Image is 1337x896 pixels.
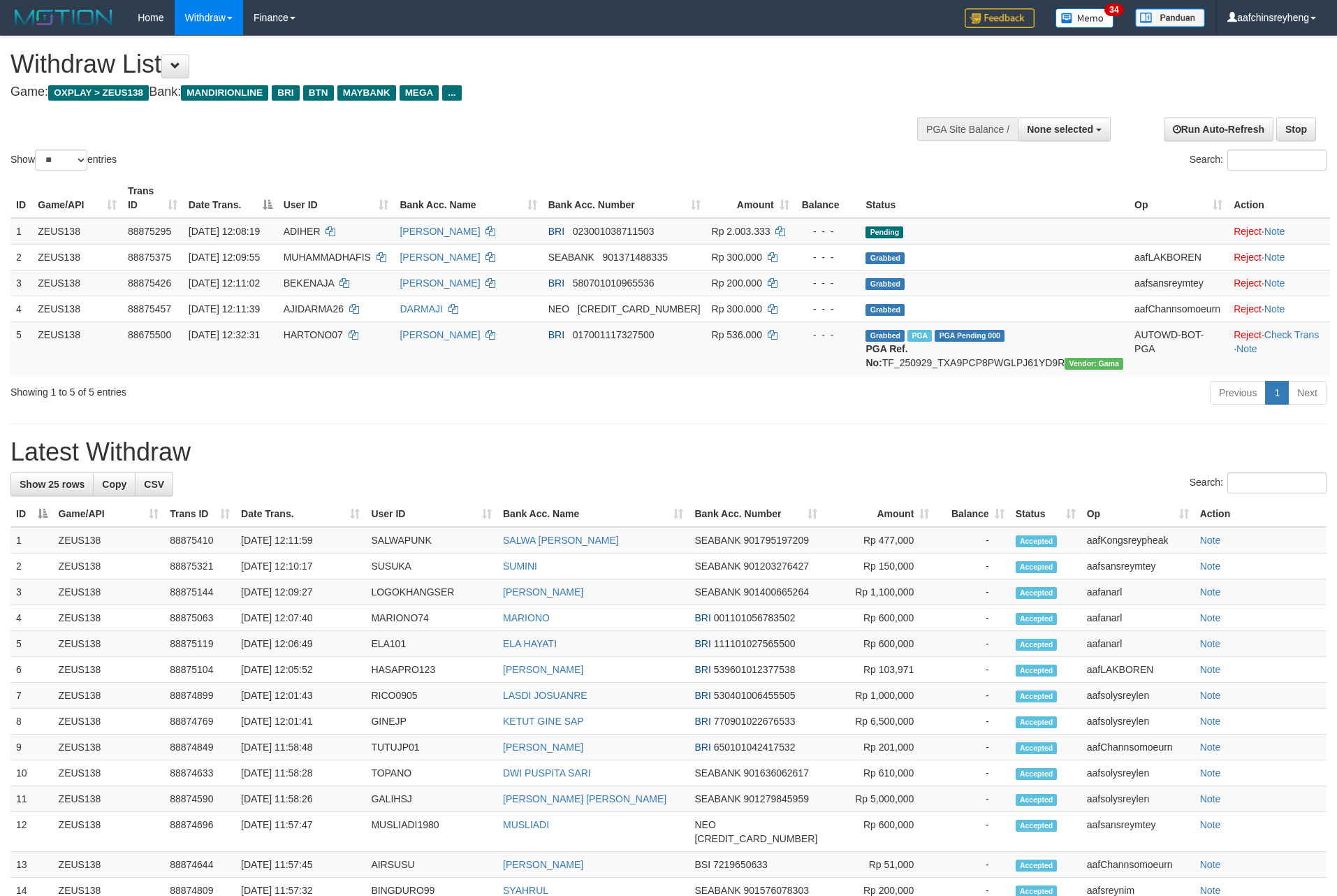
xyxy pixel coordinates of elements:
[1081,812,1194,852] td: aafsansreymtey
[235,812,365,852] td: [DATE] 11:57:47
[164,657,235,683] td: 88875104
[10,244,32,270] td: 2
[548,226,564,237] span: BRI
[10,786,53,812] td: 11
[10,657,53,683] td: 6
[102,479,126,490] span: Copy
[1016,639,1058,651] span: Accepted
[53,527,165,554] td: ZEUS138
[1264,226,1285,237] a: Note
[1288,381,1327,405] a: Next
[1104,3,1123,16] span: 34
[694,690,710,701] span: BRI
[1228,178,1330,218] th: Action
[694,793,740,804] span: SEABANK
[712,329,762,340] span: Rp 536.000
[548,252,594,263] span: SEABANK
[1129,321,1228,375] td: AUTOWD-BOT-PGA
[1228,270,1330,296] td: ·
[183,178,278,218] th: Date Trans.: activate to sort column descending
[53,631,165,657] td: ZEUS138
[32,244,122,270] td: ZEUS138
[365,709,497,735] td: GINEJP
[53,657,165,683] td: ZEUS138
[1264,252,1285,263] a: Note
[164,605,235,631] td: 88875063
[235,554,365,579] td: [DATE] 12:10:17
[303,85,334,101] span: BTN
[1194,501,1327,527] th: Action
[1081,631,1194,657] td: aafanarl
[53,683,165,709] td: ZEUS138
[400,329,480,340] a: [PERSON_NAME]
[823,786,935,812] td: Rp 5,000,000
[548,303,569,315] span: NEO
[235,709,365,735] td: [DATE] 12:01:41
[1190,472,1327,493] label: Search:
[53,605,165,631] td: ZEUS138
[1135,8,1205,27] img: panduan.png
[694,716,710,727] span: BRI
[1027,124,1093,135] span: None selected
[10,380,547,399] div: Showing 1 to 5 of 5 entries
[400,226,480,237] a: [PERSON_NAME]
[235,683,365,709] td: [DATE] 12:01:43
[284,277,334,289] span: BEKENAJA
[823,631,935,657] td: Rp 600,000
[1200,664,1221,675] a: Note
[865,252,905,264] span: Grabbed
[795,178,861,218] th: Balance
[935,683,1009,709] td: -
[1081,760,1194,786] td: aafsolysreylen
[1081,605,1194,631] td: aafanarl
[714,716,796,727] span: Copy 770901022676533 to clipboard
[235,605,365,631] td: [DATE] 12:07:40
[1200,885,1221,896] a: Note
[823,501,935,527] th: Amount: activate to sort column ascending
[714,690,796,701] span: Copy 530401006455505 to clipboard
[164,760,235,786] td: 88874633
[164,501,235,527] th: Trans ID: activate to sort column ascending
[694,612,710,623] span: BRI
[235,786,365,812] td: [DATE] 11:58:26
[93,472,136,496] a: Copy
[801,224,855,238] div: - - -
[1081,709,1194,735] td: aafsolysreylen
[694,664,710,675] span: BRI
[1016,561,1058,573] span: Accepted
[1164,117,1273,141] a: Run Auto-Refresh
[712,226,770,237] span: Rp 2.003.333
[714,664,796,675] span: Copy 539601012377538 to clipboard
[714,612,796,623] span: Copy 001101056783502 to clipboard
[128,252,171,263] span: 88875375
[1190,150,1327,171] label: Search:
[1227,150,1327,171] input: Search:
[284,329,343,340] span: HARTONO07
[128,226,171,237] span: 88875295
[1234,277,1262,289] a: Reject
[860,321,1129,375] td: TF_250929_TXA9PCP8PWGLPJ61YD9R
[744,793,809,804] span: Copy 901279845959 to clipboard
[400,303,442,315] a: DARMAJI
[337,85,396,101] span: MAYBANK
[53,812,165,852] td: ZEUS138
[10,501,53,527] th: ID: activate to sort column descending
[365,579,497,605] td: LOGOKHANGSER
[823,735,935,760] td: Rp 201,000
[1236,343,1257,354] a: Note
[284,226,321,237] span: ADIHER
[1200,586,1221,598] a: Note
[164,786,235,812] td: 88874590
[400,277,480,289] a: [PERSON_NAME]
[1081,501,1194,527] th: Op: activate to sort column ascending
[53,554,165,579] td: ZEUS138
[32,218,122,245] td: ZEUS138
[53,786,165,812] td: ZEUS138
[801,276,855,290] div: - - -
[164,527,235,554] td: 88875410
[1200,859,1221,870] a: Note
[503,561,537,572] a: SUMINI
[10,438,1327,466] h1: Latest Withdraw
[935,554,1009,579] td: -
[1234,226,1262,237] a: Reject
